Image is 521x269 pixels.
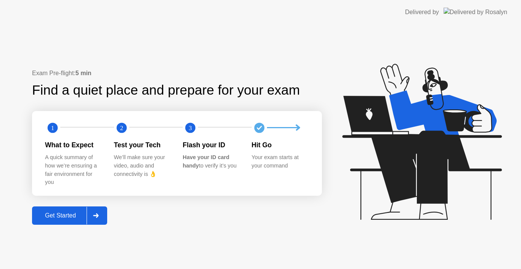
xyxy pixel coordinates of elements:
div: Exam Pre-flight: [32,69,322,78]
div: A quick summary of how we’re ensuring a fair environment for you [45,153,102,186]
text: 1 [51,124,54,132]
div: We’ll make sure your video, audio and connectivity is 👌 [114,153,171,178]
img: Delivered by Rosalyn [444,8,507,16]
div: Flash your ID [183,140,240,150]
div: Hit Go [252,140,309,150]
div: What to Expect [45,140,102,150]
b: Have your ID card handy [183,154,229,169]
div: Delivered by [405,8,439,17]
div: Find a quiet place and prepare for your exam [32,80,301,100]
div: Your exam starts at your command [252,153,309,170]
text: 2 [120,124,123,132]
b: 5 min [76,70,92,76]
text: 3 [189,124,192,132]
div: Test your Tech [114,140,171,150]
div: to verify it’s you [183,153,240,170]
button: Get Started [32,206,107,225]
div: Get Started [34,212,87,219]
